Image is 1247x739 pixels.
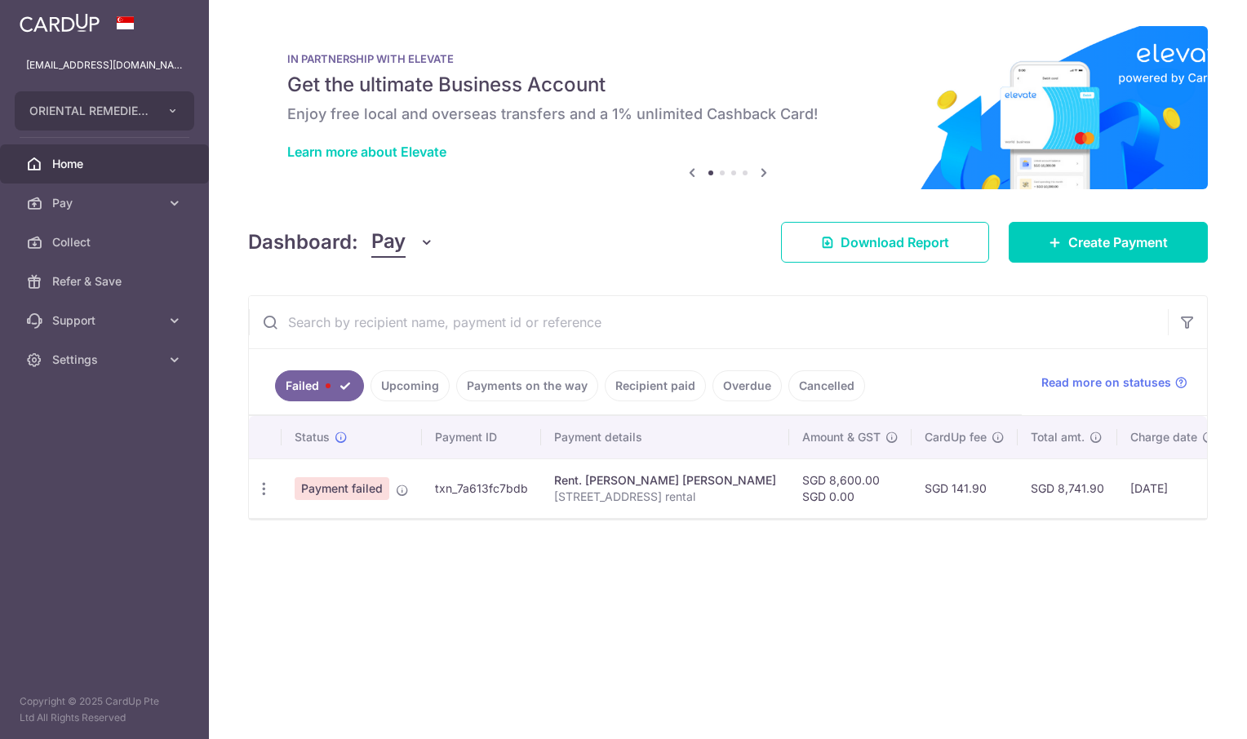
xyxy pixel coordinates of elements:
span: Collect [52,234,160,250]
p: [STREET_ADDRESS] rental [554,489,776,505]
a: Recipient paid [605,370,706,401]
a: Failed [275,370,364,401]
a: Create Payment [1009,222,1208,263]
td: SGD 8,600.00 SGD 0.00 [789,458,912,518]
button: ORIENTAL REMEDIES INCORPORATED (PRIVATE LIMITED) [15,91,194,131]
p: [EMAIL_ADDRESS][DOMAIN_NAME] [26,57,183,73]
td: txn_7a613fc7bdb [422,458,541,518]
span: Status [295,429,330,445]
h5: Get the ultimate Business Account [287,72,1169,98]
a: Overdue [712,370,782,401]
button: Pay [371,227,434,258]
p: IN PARTNERSHIP WITH ELEVATE [287,52,1169,65]
span: Refer & Save [52,273,160,290]
span: Pay [371,227,406,258]
th: Payment details [541,416,789,458]
span: ORIENTAL REMEDIES INCORPORATED (PRIVATE LIMITED) [29,103,150,119]
span: Total amt. [1031,429,1085,445]
a: Cancelled [788,370,865,401]
td: [DATE] [1117,458,1228,518]
span: Pay [52,195,160,211]
span: Amount & GST [802,429,881,445]
a: Payments on the way [456,370,598,401]
th: Payment ID [422,416,541,458]
a: Read more on statuses [1041,374,1187,391]
img: Renovation banner [248,26,1208,189]
img: CardUp [20,13,100,33]
span: Create Payment [1068,232,1168,252]
span: Payment failed [295,477,389,500]
td: SGD 141.90 [912,458,1018,518]
span: Support [52,312,160,329]
span: CardUp fee [925,429,987,445]
span: Charge date [1130,429,1197,445]
td: SGD 8,741.90 [1018,458,1117,518]
h4: Dashboard: [248,228,358,257]
a: Upcoming [371,370,450,401]
a: Learn more about Elevate [287,144,446,160]
span: Download Report [841,232,949,252]
a: Download Report [781,222,989,263]
input: Search by recipient name, payment id or reference [249,296,1168,348]
h6: Enjoy free local and overseas transfers and a 1% unlimited Cashback Card! [287,104,1169,124]
span: Settings [52,352,160,368]
div: Rent. [PERSON_NAME] [PERSON_NAME] [554,472,776,489]
span: Home [52,156,160,172]
span: Read more on statuses [1041,374,1171,391]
